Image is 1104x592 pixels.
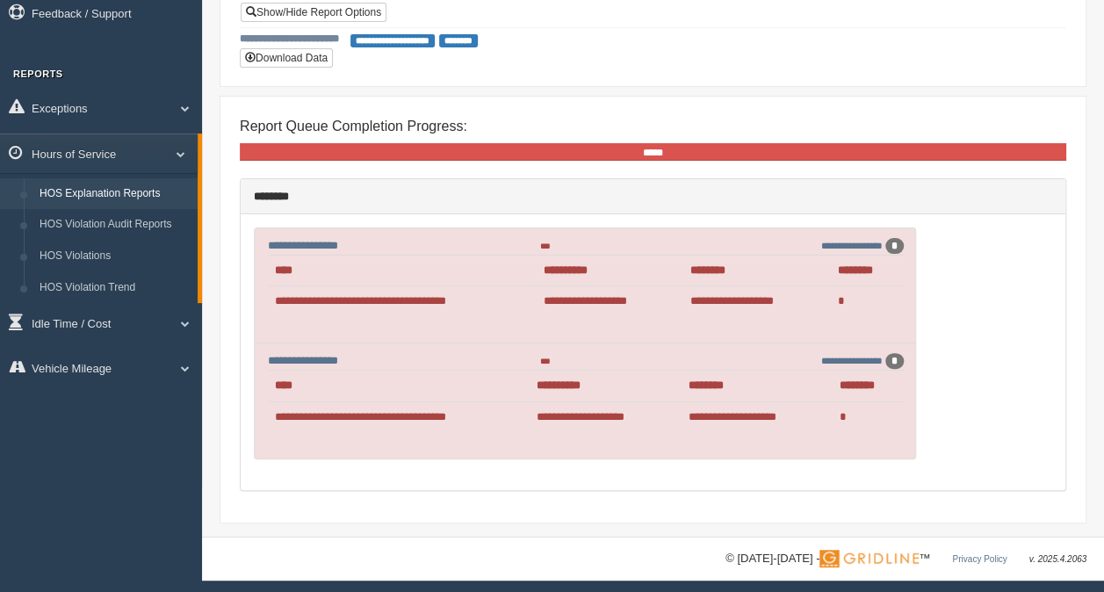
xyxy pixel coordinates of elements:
a: HOS Violation Audit Reports [32,209,198,241]
h4: Report Queue Completion Progress: [240,119,1066,134]
a: Privacy Policy [952,554,1007,564]
a: HOS Explanation Reports [32,178,198,210]
a: Show/Hide Report Options [241,3,386,22]
a: HOS Violation Trend [32,272,198,304]
span: v. 2025.4.2063 [1029,554,1086,564]
button: Download Data [240,48,333,68]
img: Gridline [819,550,919,567]
a: HOS Violations [32,241,198,272]
div: © [DATE]-[DATE] - ™ [725,550,1086,568]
